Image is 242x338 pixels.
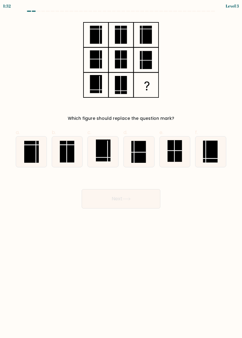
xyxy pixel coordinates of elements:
[195,129,198,136] span: f.
[3,3,11,9] div: 1:32
[87,129,91,136] span: c.
[123,129,127,136] span: d.
[159,129,163,136] span: e.
[82,189,160,208] button: Next
[16,129,20,136] span: a.
[226,3,239,9] div: Level 3
[52,129,56,136] span: b.
[19,115,223,122] div: Which figure should replace the question mark?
